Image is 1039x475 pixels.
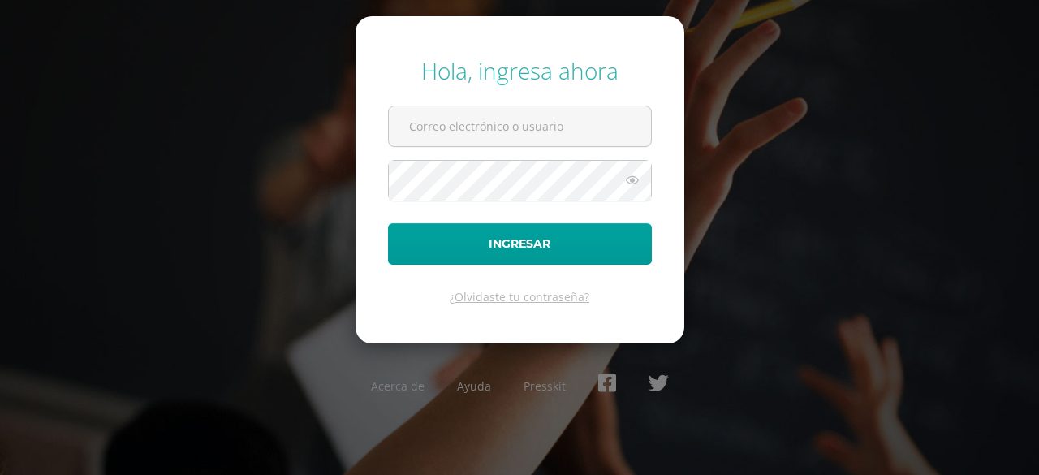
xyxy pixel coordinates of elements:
[388,223,652,265] button: Ingresar
[524,378,566,394] a: Presskit
[388,55,652,86] div: Hola, ingresa ahora
[457,378,491,394] a: Ayuda
[389,106,651,146] input: Correo electrónico o usuario
[371,378,425,394] a: Acerca de
[450,289,589,304] a: ¿Olvidaste tu contraseña?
